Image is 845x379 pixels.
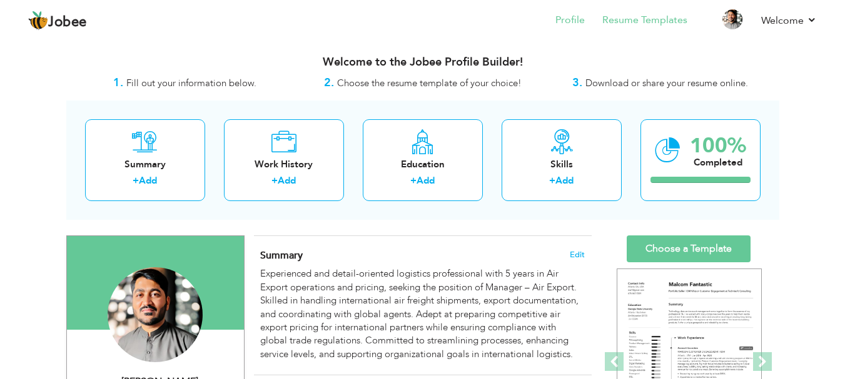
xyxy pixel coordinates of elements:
a: Choose a Template [627,235,751,262]
div: Education [373,158,473,171]
span: Choose the resume template of your choice! [337,77,522,89]
div: Completed [690,156,746,169]
div: Work History [234,158,334,171]
span: Summary [260,249,303,262]
a: Resume Templates [602,13,687,27]
a: Add [139,174,157,187]
img: jobee.io [28,11,48,31]
label: + [133,174,139,187]
div: 100% [690,135,746,156]
div: Skills [512,158,612,171]
img: Profile Img [722,9,742,29]
span: Download or share your resume online. [585,77,748,89]
a: Jobee [28,11,87,31]
span: Fill out your information below. [126,77,256,89]
label: + [410,174,417,187]
span: Edit [570,250,585,259]
strong: 1. [113,75,123,91]
div: Summary [95,158,195,171]
a: Add [278,174,296,187]
div: Experienced and detail-oriented logistics professional with 5 years in Air Export operations and ... [260,267,584,361]
strong: 3. [572,75,582,91]
img: Usman Shakeel [108,267,203,362]
a: Add [417,174,435,187]
label: + [271,174,278,187]
h3: Welcome to the Jobee Profile Builder! [66,56,779,69]
label: + [549,174,555,187]
a: Add [555,174,574,187]
span: Jobee [48,16,87,29]
a: Profile [555,13,585,27]
h4: Adding a summary is a quick and easy way to highlight your experience and interests. [260,249,584,262]
a: Welcome [761,13,817,28]
strong: 2. [324,75,334,91]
